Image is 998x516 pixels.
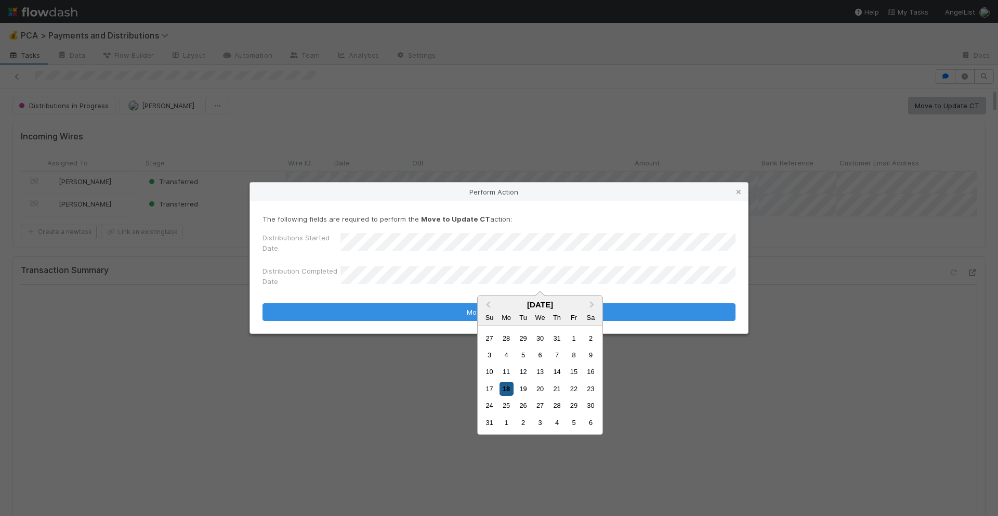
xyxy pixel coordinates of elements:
[550,398,564,412] div: Choose Thursday, August 28th, 2025
[550,348,564,362] div: Choose Thursday, August 7th, 2025
[584,365,598,379] div: Choose Saturday, August 16th, 2025
[533,416,547,430] div: Choose Wednesday, September 3rd, 2025
[550,416,564,430] div: Choose Thursday, September 4th, 2025
[584,382,598,396] div: Choose Saturday, August 23rd, 2025
[482,382,496,396] div: Choose Sunday, August 17th, 2025
[482,416,496,430] div: Choose Sunday, August 31st, 2025
[585,297,601,314] button: Next Month
[567,382,581,396] div: Choose Friday, August 22nd, 2025
[516,382,530,396] div: Choose Tuesday, August 19th, 2025
[421,215,490,223] strong: Move to Update CT
[482,331,496,345] div: Choose Sunday, July 27th, 2025
[516,398,530,412] div: Choose Tuesday, August 26th, 2025
[533,365,547,379] div: Choose Wednesday, August 13th, 2025
[262,214,736,224] p: The following fields are required to perform the action:
[584,348,598,362] div: Choose Saturday, August 9th, 2025
[516,365,530,379] div: Choose Tuesday, August 12th, 2025
[500,382,514,396] div: Choose Monday, August 18th, 2025
[482,398,496,412] div: Choose Sunday, August 24th, 2025
[567,365,581,379] div: Choose Friday, August 15th, 2025
[533,398,547,412] div: Choose Wednesday, August 27th, 2025
[500,365,514,379] div: Choose Monday, August 11th, 2025
[262,303,736,321] button: Move to Update CT
[550,331,564,345] div: Choose Thursday, July 31st, 2025
[533,382,547,396] div: Choose Wednesday, August 20th, 2025
[482,348,496,362] div: Choose Sunday, August 3rd, 2025
[516,331,530,345] div: Choose Tuesday, July 29th, 2025
[516,348,530,362] div: Choose Tuesday, August 5th, 2025
[550,365,564,379] div: Choose Thursday, August 14th, 2025
[533,348,547,362] div: Choose Wednesday, August 6th, 2025
[584,398,598,412] div: Choose Saturday, August 30th, 2025
[550,311,564,325] div: Thursday
[482,311,496,325] div: Sunday
[567,416,581,430] div: Choose Friday, September 5th, 2025
[477,295,603,435] div: Choose Date
[516,311,530,325] div: Tuesday
[550,382,564,396] div: Choose Thursday, August 21st, 2025
[584,331,598,345] div: Choose Saturday, August 2nd, 2025
[500,348,514,362] div: Choose Monday, August 4th, 2025
[567,348,581,362] div: Choose Friday, August 8th, 2025
[567,311,581,325] div: Friday
[500,311,514,325] div: Monday
[482,365,496,379] div: Choose Sunday, August 10th, 2025
[567,398,581,412] div: Choose Friday, August 29th, 2025
[262,266,340,287] label: Distribution Completed Date
[516,416,530,430] div: Choose Tuesday, September 2nd, 2025
[500,416,514,430] div: Choose Monday, September 1st, 2025
[584,311,598,325] div: Saturday
[500,331,514,345] div: Choose Monday, July 28th, 2025
[479,297,495,314] button: Previous Month
[481,330,599,431] div: Month August, 2025
[584,416,598,430] div: Choose Saturday, September 6th, 2025
[533,311,547,325] div: Wednesday
[533,331,547,345] div: Choose Wednesday, July 30th, 2025
[500,398,514,412] div: Choose Monday, August 25th, 2025
[567,331,581,345] div: Choose Friday, August 1st, 2025
[250,183,748,201] div: Perform Action
[478,300,602,309] div: [DATE]
[262,233,340,253] label: Distributions Started Date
